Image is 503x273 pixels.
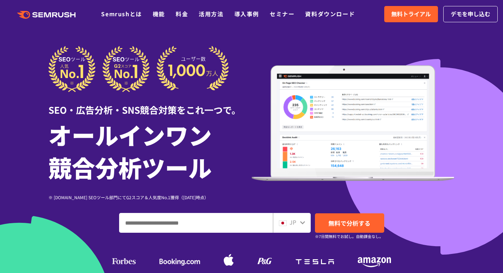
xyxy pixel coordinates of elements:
[101,10,142,18] a: Semrushとは
[391,10,431,19] span: 無料トライアル
[289,218,296,226] span: JP
[328,219,370,227] span: 無料で分析する
[451,10,490,19] span: デモを申し込む
[48,92,252,117] div: SEO・広告分析・SNS競合対策をこれ一つで。
[234,10,259,18] a: 導入事例
[305,10,355,18] a: 資料ダウンロード
[48,194,252,201] div: ※ [DOMAIN_NAME] SEOツール部門にてG2スコア＆人気度No.1獲得（[DATE]時点）
[443,6,498,22] a: デモを申し込む
[199,10,223,18] a: 活用方法
[119,213,273,232] input: ドメイン、キーワードまたはURLを入力してください
[153,10,165,18] a: 機能
[315,233,383,240] small: ※7日間無料でお試し。自動課金なし。
[315,213,384,233] a: 無料で分析する
[270,10,294,18] a: セミナー
[384,6,438,22] a: 無料トライアル
[176,10,188,18] a: 料金
[48,118,252,183] h1: オールインワン 競合分析ツール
